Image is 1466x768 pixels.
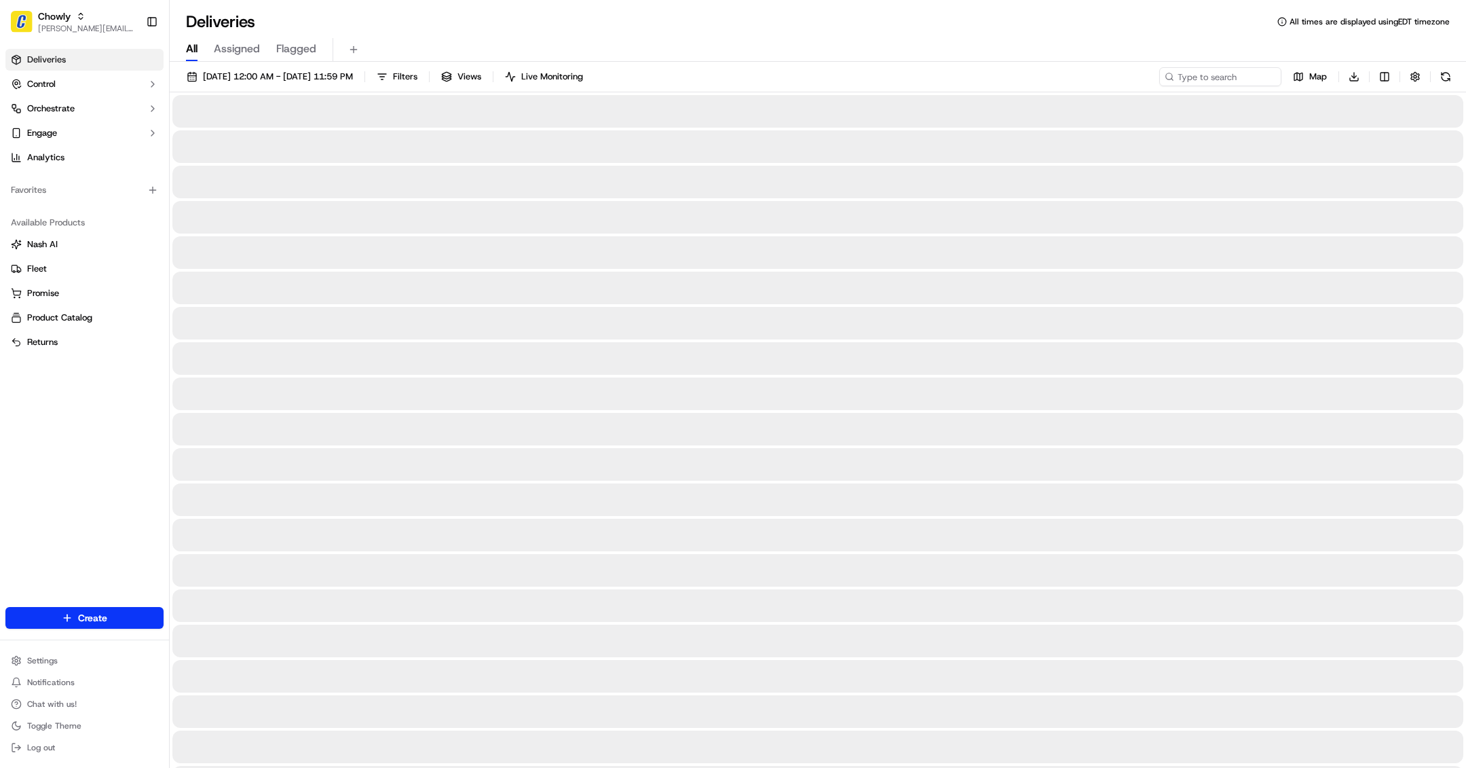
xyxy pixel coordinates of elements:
button: Nash AI [5,234,164,255]
button: Views [435,67,487,86]
span: Orchestrate [27,103,75,115]
span: Live Monitoring [521,71,583,83]
span: Log out [27,742,55,753]
span: Chat with us! [27,699,77,710]
span: Product Catalog [27,312,92,324]
button: Fleet [5,258,164,280]
span: Returns [27,336,58,348]
button: ChowlyChowly[PERSON_NAME][EMAIL_ADDRESS][DOMAIN_NAME] [5,5,140,38]
a: Fleet [11,263,158,275]
span: Fleet [27,263,47,275]
button: Chowly [38,10,71,23]
button: Chat with us! [5,695,164,714]
button: Log out [5,738,164,757]
button: Create [5,607,164,629]
a: Returns [11,336,158,348]
a: Promise [11,287,158,299]
input: Type to search [1159,67,1281,86]
button: Filters [371,67,424,86]
span: Flagged [276,41,316,57]
button: Refresh [1436,67,1455,86]
a: Nash AI [11,238,158,251]
button: Control [5,73,164,95]
span: Analytics [27,151,64,164]
span: Views [457,71,481,83]
span: Filters [393,71,417,83]
button: Toggle Theme [5,716,164,735]
button: Orchestrate [5,98,164,120]
span: Map [1309,71,1327,83]
h1: Deliveries [186,11,255,33]
span: Toggle Theme [27,720,81,731]
button: Product Catalog [5,307,164,329]
span: All times are displayed using EDT timezone [1290,16,1450,27]
button: Notifications [5,673,164,692]
span: Notifications [27,677,75,688]
div: Favorites [5,179,164,201]
div: Available Products [5,212,164,234]
img: Chowly [11,11,33,33]
span: [DATE] 12:00 AM - [DATE] 11:59 PM [203,71,353,83]
button: Promise [5,282,164,304]
span: Deliveries [27,54,66,66]
a: Product Catalog [11,312,158,324]
button: Engage [5,122,164,144]
span: Control [27,78,56,90]
span: Nash AI [27,238,58,251]
span: Create [78,611,107,625]
button: [DATE] 12:00 AM - [DATE] 11:59 PM [181,67,359,86]
button: Live Monitoring [499,67,589,86]
button: Map [1287,67,1333,86]
a: Deliveries [5,49,164,71]
span: Settings [27,655,58,666]
span: Promise [27,287,59,299]
span: All [186,41,198,57]
button: [PERSON_NAME][EMAIL_ADDRESS][DOMAIN_NAME] [38,23,135,34]
a: Analytics [5,147,164,168]
button: Settings [5,651,164,670]
span: Assigned [214,41,260,57]
button: Returns [5,331,164,353]
span: Engage [27,127,57,139]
